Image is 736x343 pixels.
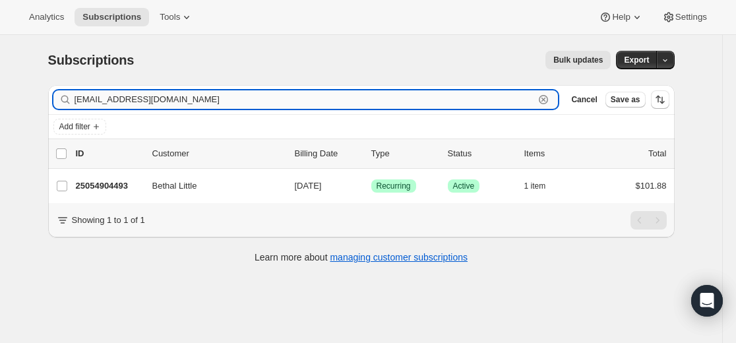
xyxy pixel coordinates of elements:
p: Status [448,147,514,160]
button: Bulk updates [545,51,611,69]
button: Subscriptions [75,8,149,26]
p: Learn more about [255,251,468,264]
button: Settings [654,8,715,26]
p: Total [648,147,666,160]
button: 1 item [524,177,561,195]
button: Clear [537,93,550,106]
span: Save as [611,94,640,105]
p: 25054904493 [76,179,142,193]
span: 1 item [524,181,546,191]
div: Type [371,147,437,160]
a: managing customer subscriptions [330,252,468,263]
div: Open Intercom Messenger [691,285,723,317]
span: Bulk updates [553,55,603,65]
span: Subscriptions [48,53,135,67]
span: Bethal Little [152,179,197,193]
span: Cancel [571,94,597,105]
div: IDCustomerBilling DateTypeStatusItemsTotal [76,147,667,160]
button: Tools [152,8,201,26]
button: Cancel [566,92,602,108]
button: Save as [605,92,646,108]
button: Sort the results [651,90,669,109]
span: $101.88 [636,181,667,191]
span: Tools [160,12,180,22]
span: Settings [675,12,707,22]
button: Export [616,51,657,69]
span: Active [453,181,475,191]
span: [DATE] [295,181,322,191]
button: Bethal Little [144,175,276,197]
span: Subscriptions [82,12,141,22]
input: Filter subscribers [75,90,535,109]
span: Recurring [377,181,411,191]
p: Customer [152,147,284,160]
span: Analytics [29,12,64,22]
div: Items [524,147,590,160]
span: Export [624,55,649,65]
p: ID [76,147,142,160]
p: Showing 1 to 1 of 1 [72,214,145,227]
span: Add filter [59,121,90,132]
span: Help [612,12,630,22]
button: Add filter [53,119,106,135]
p: Billing Date [295,147,361,160]
nav: Pagination [630,211,667,230]
button: Help [591,8,651,26]
div: 25054904493Bethal Little[DATE]SuccessRecurringSuccessActive1 item$101.88 [76,177,667,195]
button: Analytics [21,8,72,26]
